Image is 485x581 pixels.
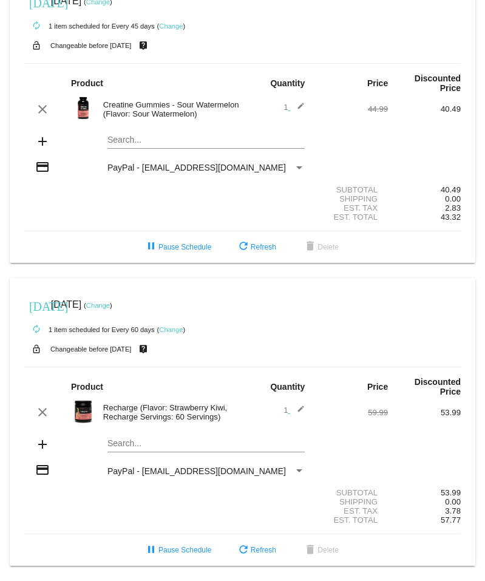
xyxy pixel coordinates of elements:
span: 0.00 [445,194,461,203]
mat-icon: pause [144,240,158,254]
mat-icon: pause [144,543,158,558]
small: ( ) [157,22,186,30]
div: Creatine Gummies - Sour Watermelon (Flavor: Sour Watermelon) [97,100,243,118]
mat-icon: autorenew [29,19,44,33]
div: 44.99 [315,104,388,114]
img: Image-1-Creatine-Gummies-SW-1000Xx1000.png [71,96,95,120]
small: 1 item scheduled for Every 60 days [24,326,155,333]
div: 40.49 [388,104,461,114]
span: 3.78 [445,506,461,515]
span: Refresh [236,243,276,251]
span: 43.32 [441,212,461,222]
a: Change [86,302,110,309]
input: Search... [107,439,305,449]
span: PayPal - [EMAIL_ADDRESS][DOMAIN_NAME] [107,163,286,172]
small: 1 item scheduled for Every 45 days [24,22,155,30]
mat-icon: delete [303,240,317,254]
div: Subtotal [315,488,388,497]
span: Refresh [236,546,276,554]
span: Pause Schedule [144,243,211,251]
input: Search... [107,135,305,145]
mat-icon: [DATE] [29,298,44,313]
div: Est. Total [315,515,388,525]
a: Change [159,326,183,333]
mat-icon: credit_card [35,160,50,174]
mat-icon: clear [35,102,50,117]
strong: Quantity [270,382,305,392]
span: 57.77 [441,515,461,525]
div: Shipping [315,194,388,203]
mat-icon: add [35,134,50,149]
span: Pause Schedule [144,546,211,554]
strong: Price [367,78,388,88]
div: Recharge (Flavor: Strawberry Kiwi, Recharge Servings: 60 Servings) [97,403,243,421]
a: Change [159,22,183,30]
div: Est. Total [315,212,388,222]
strong: Quantity [270,78,305,88]
mat-select: Payment Method [107,466,305,476]
span: 0.00 [445,497,461,506]
img: Recharge-60S-bottle-Image-Carousel-Strw-Kiwi.png [71,399,95,424]
strong: Discounted Price [415,377,461,396]
button: Refresh [226,236,286,258]
mat-icon: add [35,437,50,452]
mat-icon: refresh [236,240,251,254]
div: 53.99 [388,408,461,417]
strong: Price [367,382,388,392]
mat-icon: autorenew [29,322,44,337]
mat-icon: credit_card [35,463,50,477]
div: 40.49 [388,185,461,194]
mat-icon: delete [303,543,317,558]
button: Pause Schedule [134,236,221,258]
div: Subtotal [315,185,388,194]
small: ( ) [157,326,186,333]
mat-icon: edit [290,405,305,420]
mat-icon: live_help [136,38,151,53]
div: Shipping [315,497,388,506]
span: Delete [303,243,339,251]
mat-icon: lock_open [29,38,44,53]
span: 1 [283,406,305,415]
button: Refresh [226,539,286,561]
div: 59.99 [315,408,388,417]
mat-icon: edit [290,102,305,117]
small: Changeable before [DATE] [50,42,132,49]
mat-select: Payment Method [107,163,305,172]
mat-icon: lock_open [29,341,44,357]
button: Pause Schedule [134,539,221,561]
strong: Discounted Price [415,73,461,93]
span: 1 [283,103,305,112]
strong: Product [71,78,103,88]
strong: Product [71,382,103,392]
mat-icon: refresh [236,543,251,558]
div: Est. Tax [315,203,388,212]
span: Delete [303,546,339,554]
mat-icon: live_help [136,341,151,357]
button: Delete [293,236,348,258]
div: 53.99 [388,488,461,497]
span: PayPal - [EMAIL_ADDRESS][DOMAIN_NAME] [107,466,286,476]
div: Est. Tax [315,506,388,515]
mat-icon: clear [35,405,50,420]
small: Changeable before [DATE] [50,345,132,353]
span: 2.83 [445,203,461,212]
button: Delete [293,539,348,561]
small: ( ) [84,302,112,309]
